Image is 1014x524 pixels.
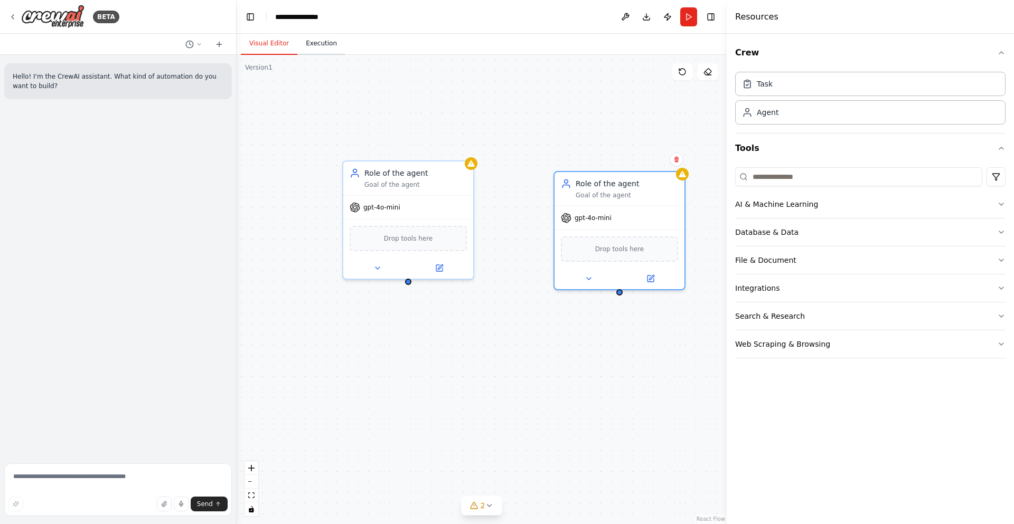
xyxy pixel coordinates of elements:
div: Goal of the agent [576,191,678,199]
button: Database & Data [735,218,1006,246]
button: toggle interactivity [245,502,258,516]
nav: breadcrumb [275,12,330,22]
button: 2 [462,496,502,516]
button: Crew [735,38,1006,68]
div: Task [757,79,773,89]
button: zoom out [245,475,258,489]
div: Role of the agentGoal of the agentgpt-4o-miniDrop tools here [342,160,474,280]
button: AI & Machine Learning [735,190,1006,218]
div: Role of the agent [576,178,678,189]
button: Hide left sidebar [243,9,258,24]
div: Web Scraping & Browsing [735,339,830,349]
button: Hide right sidebar [703,9,718,24]
button: File & Document [735,246,1006,274]
div: Search & Research [735,311,805,321]
img: Logo [21,5,84,28]
p: Hello! I'm the CrewAI assistant. What kind of automation do you want to build? [13,72,223,91]
span: gpt-4o-mini [575,214,612,222]
div: AI & Machine Learning [735,199,818,209]
div: Agent [757,107,778,118]
button: Improve this prompt [8,497,23,511]
span: Drop tools here [384,233,433,244]
button: Upload files [157,497,172,511]
button: zoom in [245,461,258,475]
button: Integrations [735,274,1006,302]
button: Execution [297,33,345,55]
button: Web Scraping & Browsing [735,330,1006,358]
div: Goal of the agent [364,180,467,189]
div: File & Document [735,255,796,265]
button: Open in side panel [621,272,680,285]
div: Crew [735,68,1006,133]
button: Click to speak your automation idea [174,497,189,511]
div: React Flow controls [245,461,258,516]
button: Switch to previous chat [181,38,206,51]
button: Start a new chat [211,38,228,51]
div: Tools [735,163,1006,367]
div: Database & Data [735,227,799,237]
button: Delete node [670,153,683,166]
div: Integrations [735,283,780,293]
div: BETA [93,11,119,23]
span: Drop tools here [595,244,644,254]
button: Send [191,497,228,511]
button: Tools [735,134,1006,163]
h4: Resources [735,11,778,23]
div: Version 1 [245,63,273,72]
span: Send [197,500,213,508]
button: Visual Editor [241,33,297,55]
button: Search & Research [735,302,1006,330]
button: fit view [245,489,258,502]
button: Open in side panel [409,262,469,274]
a: React Flow attribution [697,516,725,522]
div: Role of the agentGoal of the agentgpt-4o-miniDrop tools here [553,171,686,290]
span: gpt-4o-mini [363,203,400,212]
span: 2 [481,500,485,511]
div: Role of the agent [364,168,467,178]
